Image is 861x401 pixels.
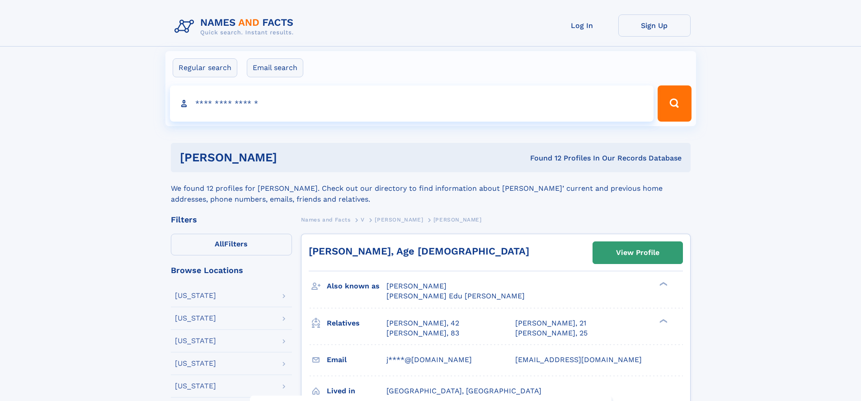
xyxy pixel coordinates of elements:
[327,383,386,399] h3: Lived in
[173,58,237,77] label: Regular search
[171,14,301,39] img: Logo Names and Facts
[180,152,404,163] h1: [PERSON_NAME]
[247,58,303,77] label: Email search
[386,282,447,290] span: [PERSON_NAME]
[375,217,423,223] span: [PERSON_NAME]
[171,234,292,255] label: Filters
[175,315,216,322] div: [US_STATE]
[375,214,423,225] a: [PERSON_NAME]
[175,292,216,299] div: [US_STATE]
[386,387,541,395] span: [GEOGRAPHIC_DATA], [GEOGRAPHIC_DATA]
[175,382,216,390] div: [US_STATE]
[593,242,682,264] a: View Profile
[170,85,654,122] input: search input
[658,85,691,122] button: Search Button
[386,328,459,338] a: [PERSON_NAME], 83
[327,278,386,294] h3: Also known as
[171,266,292,274] div: Browse Locations
[301,214,351,225] a: Names and Facts
[175,360,216,367] div: [US_STATE]
[386,292,525,300] span: [PERSON_NAME] Edu [PERSON_NAME]
[215,240,224,248] span: All
[309,245,529,257] a: [PERSON_NAME], Age [DEMOGRAPHIC_DATA]
[361,214,365,225] a: V
[327,316,386,331] h3: Relatives
[515,318,586,328] a: [PERSON_NAME], 21
[171,216,292,224] div: Filters
[386,318,459,328] a: [PERSON_NAME], 42
[616,242,659,263] div: View Profile
[171,172,691,205] div: We found 12 profiles for [PERSON_NAME]. Check out our directory to find information about [PERSON...
[657,281,668,287] div: ❯
[618,14,691,37] a: Sign Up
[515,328,588,338] a: [PERSON_NAME], 25
[433,217,482,223] span: [PERSON_NAME]
[515,355,642,364] span: [EMAIL_ADDRESS][DOMAIN_NAME]
[404,153,682,163] div: Found 12 Profiles In Our Records Database
[327,352,386,368] h3: Email
[361,217,365,223] span: V
[546,14,618,37] a: Log In
[657,318,668,324] div: ❯
[175,337,216,344] div: [US_STATE]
